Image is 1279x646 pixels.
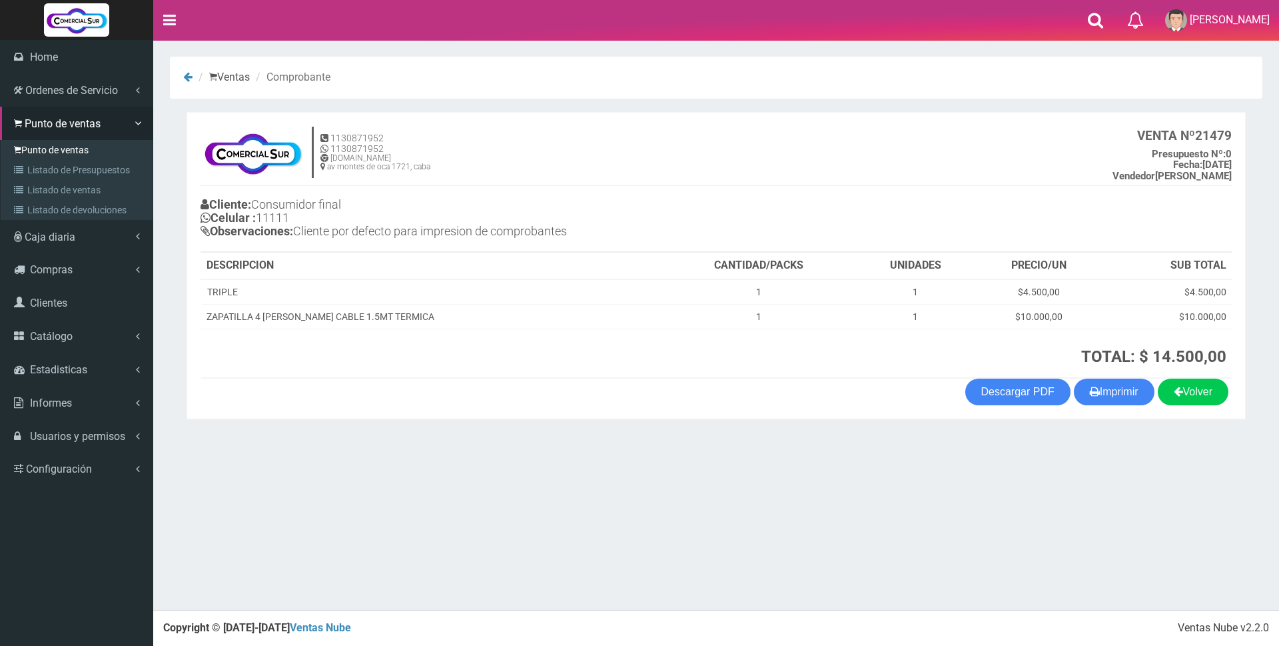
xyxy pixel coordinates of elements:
b: Cliente: [201,197,251,211]
th: UNIDADES [855,253,975,279]
th: PRECIO/UN [975,253,1102,279]
strong: VENTA Nº [1137,128,1195,143]
button: Imprimir [1074,379,1154,405]
a: Listado de ventas [4,180,153,200]
li: Comprobante [252,70,330,85]
h4: Consumidor final 11111 Cliente por defecto para impresion de comprobantes [201,195,716,244]
h5: 1130871952 1130871952 [320,133,430,154]
td: 1 [855,304,975,329]
td: $10.000,00 [1103,304,1232,329]
span: Estadisticas [30,363,87,376]
b: 21479 [1137,128,1232,143]
a: Descargar PDF [965,379,1070,405]
td: $4.500,00 [975,279,1102,305]
span: [PERSON_NAME] [1190,13,1270,26]
td: ZAPATILLA 4 [PERSON_NAME] CABLE 1.5MT TERMICA [201,304,662,329]
span: Catálogo [30,330,73,343]
span: Ordenes de Servicio [25,84,118,97]
span: Compras [30,263,73,276]
th: DESCRIPCION [201,253,662,279]
span: Clientes [30,297,67,309]
td: $4.500,00 [1103,279,1232,305]
b: Observaciones: [201,224,293,238]
a: Punto de ventas [4,140,153,160]
strong: Copyright © [DATE]-[DATE] [163,621,351,634]
strong: Vendedor [1112,170,1155,182]
b: Celular : [201,211,256,225]
strong: Presupuesto Nº: [1152,148,1226,160]
span: Usuarios y permisos [30,430,125,443]
b: 0 [1152,148,1232,160]
div: Ventas Nube v2.2.0 [1178,621,1269,636]
td: TRIPLE [201,279,662,305]
span: Caja diaria [25,231,75,243]
b: [DATE] [1173,159,1232,171]
td: 1 [855,279,975,305]
a: Listado de Presupuestos [4,160,153,180]
img: User Image [1165,9,1187,31]
td: 1 [662,279,855,305]
li: Ventas [195,70,250,85]
h6: [DOMAIN_NAME] av montes de oca 1721, caba [320,154,430,171]
a: Volver [1158,379,1228,405]
span: Informes [30,397,72,409]
b: [PERSON_NAME] [1112,170,1232,182]
td: $10.000,00 [975,304,1102,329]
a: Ventas Nube [290,621,351,634]
span: Configuración [26,463,92,475]
span: Punto de ventas [25,117,101,130]
td: 1 [662,304,855,329]
a: Listado de devoluciones [4,200,153,220]
img: f695dc5f3a855ddc19300c990e0c55a2.jpg [201,126,305,179]
th: SUB TOTAL [1103,253,1232,279]
th: CANTIDAD/PACKS [662,253,855,279]
span: Home [30,51,58,63]
strong: TOTAL: $ 14.500,00 [1081,347,1226,366]
strong: Fecha: [1173,159,1202,171]
img: Logo grande [44,3,109,37]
